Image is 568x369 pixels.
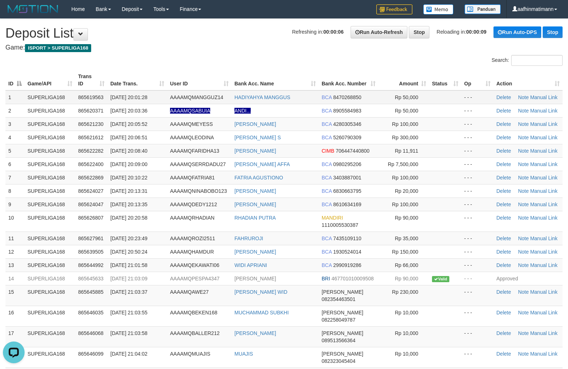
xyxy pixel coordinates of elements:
th: Status: activate to sort column ascending [429,70,461,90]
td: - - - [461,347,493,368]
a: Note [518,236,529,241]
a: Manual Link [530,202,558,207]
span: Copy 706447440800 to clipboard [336,148,369,154]
th: Op: activate to sort column ascending [461,70,493,90]
a: Note [518,330,529,336]
td: - - - [461,232,493,245]
td: Approved [493,272,563,285]
span: Rp 150,000 [392,249,418,255]
a: Delete [496,249,511,255]
input: Search: [511,55,563,66]
span: Copy 6830663795 to clipboard [333,188,361,194]
span: 865644992 [78,262,103,268]
span: Rp 90,000 [395,215,418,221]
span: AAAAMQEKAWATI06 [170,262,219,268]
span: Copy 4280305346 to clipboard [333,121,361,127]
span: 865621612 [78,135,103,140]
span: [PERSON_NAME] [322,330,363,336]
a: MUCHAMMAD SUBKHI [234,310,289,315]
span: 865619563 [78,94,103,100]
th: Date Trans.: activate to sort column ascending [107,70,167,90]
a: Note [518,108,529,114]
a: Manual Link [530,135,558,140]
td: 9 [5,198,25,211]
td: 14 [5,272,25,285]
a: Delete [496,330,511,336]
span: 865620371 [78,108,103,114]
td: - - - [461,306,493,326]
span: Rp 7,500,000 [388,161,418,167]
label: Search: [492,55,563,66]
a: Delete [496,262,511,268]
a: Manual Link [530,175,558,181]
td: - - - [461,258,493,272]
td: - - - [461,211,493,232]
th: User ID: activate to sort column ascending [167,70,232,90]
td: - - - [461,157,493,171]
a: [PERSON_NAME] [234,276,276,281]
span: AAAAMQMEYESS [170,121,213,127]
a: Note [518,135,529,140]
a: Delete [496,236,511,241]
span: Copy 467701010009508 to clipboard [331,276,374,281]
span: BCA [322,161,332,167]
span: Refreshing in: [292,29,343,35]
th: Action: activate to sort column ascending [493,70,563,90]
th: Bank Acc. Name: activate to sort column ascending [232,70,319,90]
th: ID: activate to sort column descending [5,70,25,90]
span: 865621230 [78,121,103,127]
a: [PERSON_NAME] [234,121,276,127]
span: Copy 0980295206 to clipboard [333,161,361,167]
a: MUAJIS [234,351,253,357]
td: SUPERLIGA168 [25,258,75,272]
span: AAAAMQROZI2511 [170,236,215,241]
td: SUPERLIGA168 [25,171,75,184]
a: Manual Link [530,215,558,221]
img: Feedback.jpg [376,4,412,14]
a: Note [518,202,529,207]
span: Copy 5260790309 to clipboard [333,135,361,140]
span: Rp 11,911 [395,148,418,154]
a: Note [518,310,529,315]
td: 13 [5,258,25,272]
a: Delete [496,121,511,127]
img: MOTION_logo.png [5,4,60,14]
a: Note [518,262,529,268]
span: [DATE] 20:10:22 [110,175,147,181]
td: 16 [5,306,25,326]
span: [DATE] 20:13:31 [110,188,147,194]
a: Note [518,215,529,221]
a: Manual Link [530,289,558,295]
a: FATRIA AGUSTIONO [234,175,283,181]
a: [PERSON_NAME] [234,188,276,194]
span: Copy 082354463501 to clipboard [322,296,355,302]
a: Stop [543,26,563,38]
span: 865627961 [78,236,103,241]
a: Manual Link [530,310,558,315]
span: [DATE] 20:03:36 [110,108,147,114]
a: Run Auto-DPS [493,26,541,38]
td: SUPERLIGA168 [25,90,75,104]
span: 865622400 [78,161,103,167]
span: Reloading in: [437,29,487,35]
a: Note [518,175,529,181]
td: - - - [461,104,493,117]
a: Manual Link [530,236,558,241]
a: Delete [496,148,511,154]
a: Note [518,289,529,295]
td: SUPERLIGA168 [25,157,75,171]
td: - - - [461,184,493,198]
span: CIMB [322,148,334,154]
span: AAAAMQDEDY1212 [170,202,217,207]
td: SUPERLIGA168 [25,184,75,198]
span: BCA [322,135,332,140]
span: Valid transaction [432,276,449,282]
span: Rp 10,000 [395,351,418,357]
a: Delete [496,351,511,357]
span: Rp 50,000 [395,108,418,114]
span: Copy 089513566364 to clipboard [322,338,355,343]
span: Rp 10,000 [395,330,418,336]
span: [PERSON_NAME] [322,310,363,315]
a: Manual Link [530,188,558,194]
a: Manual Link [530,94,558,100]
